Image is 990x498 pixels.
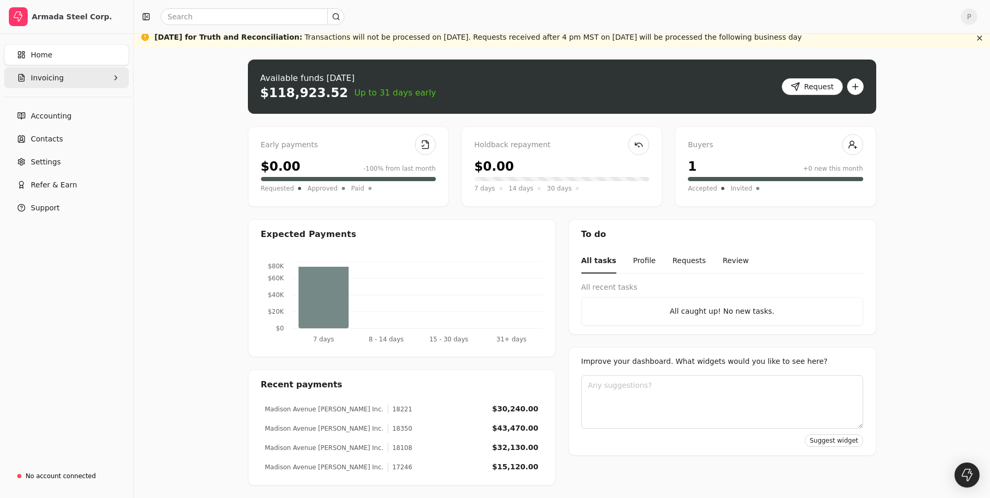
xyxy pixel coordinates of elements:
[723,249,749,274] button: Review
[672,249,706,274] button: Requests
[590,306,854,317] div: All caught up! No new tasks.
[354,87,436,99] span: Up to 31 days early
[429,336,468,343] tspan: 15 - 30 days
[388,463,412,472] div: 17246
[4,467,129,485] a: No account connected
[581,249,616,274] button: All tasks
[581,282,863,293] div: All recent tasks
[474,157,514,176] div: $0.00
[4,67,129,88] button: Invoicing
[805,434,863,447] button: Suggest widget
[265,463,384,472] div: Madison Avenue [PERSON_NAME] Inc.
[492,404,539,414] div: $30,240.00
[31,134,63,145] span: Contacts
[4,44,129,65] a: Home
[265,424,384,433] div: Madison Avenue [PERSON_NAME] Inc.
[492,442,539,453] div: $32,130.00
[260,85,349,101] div: $118,923.52
[4,174,129,195] button: Refer & Earn
[261,228,356,241] div: Expected Payments
[307,183,338,194] span: Approved
[31,157,61,168] span: Settings
[496,336,526,343] tspan: 31+ days
[368,336,403,343] tspan: 8 - 14 days
[31,50,52,61] span: Home
[31,203,59,214] span: Support
[268,275,284,282] tspan: $60K
[4,197,129,218] button: Support
[268,308,284,315] tspan: $20K
[688,183,717,194] span: Accepted
[26,471,96,481] div: No account connected
[4,128,129,149] a: Contacts
[31,180,77,191] span: Refer & Earn
[154,32,802,43] div: Transactions will not be processed on [DATE]. Requests received after 4 pm MST on [DATE] will be ...
[351,183,364,194] span: Paid
[363,164,436,173] div: -100% from last month
[581,356,863,367] div: Improve your dashboard. What widgets would you like to see here?
[547,183,571,194] span: 30 days
[268,291,284,299] tspan: $40K
[268,263,284,270] tspan: $80K
[492,461,539,472] div: $15,120.00
[474,183,495,194] span: 7 days
[265,405,384,414] div: Madison Avenue [PERSON_NAME] Inc.
[31,73,64,84] span: Invoicing
[955,463,980,488] div: Open Intercom Messenger
[388,443,412,453] div: 18108
[688,139,863,151] div: Buyers
[569,220,876,249] div: To do
[261,157,301,176] div: $0.00
[276,325,283,332] tspan: $0
[4,105,129,126] a: Accounting
[261,183,294,194] span: Requested
[260,72,436,85] div: Available funds [DATE]
[313,336,334,343] tspan: 7 days
[265,443,384,453] div: Madison Avenue [PERSON_NAME] Inc.
[492,423,539,434] div: $43,470.00
[261,139,436,151] div: Early payments
[474,139,649,151] div: Holdback repayment
[154,33,302,41] span: [DATE] for Truth and Reconciliation :
[509,183,533,194] span: 14 days
[31,111,71,122] span: Accounting
[161,8,344,25] input: Search
[388,405,412,414] div: 18221
[248,370,555,399] div: Recent payments
[388,424,412,433] div: 18350
[803,164,863,173] div: +0 new this month
[633,249,656,274] button: Profile
[688,157,697,176] div: 1
[4,151,129,172] a: Settings
[731,183,752,194] span: Invited
[782,78,843,95] button: Request
[32,11,124,22] div: Armada Steel Corp.
[961,8,977,25] button: P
